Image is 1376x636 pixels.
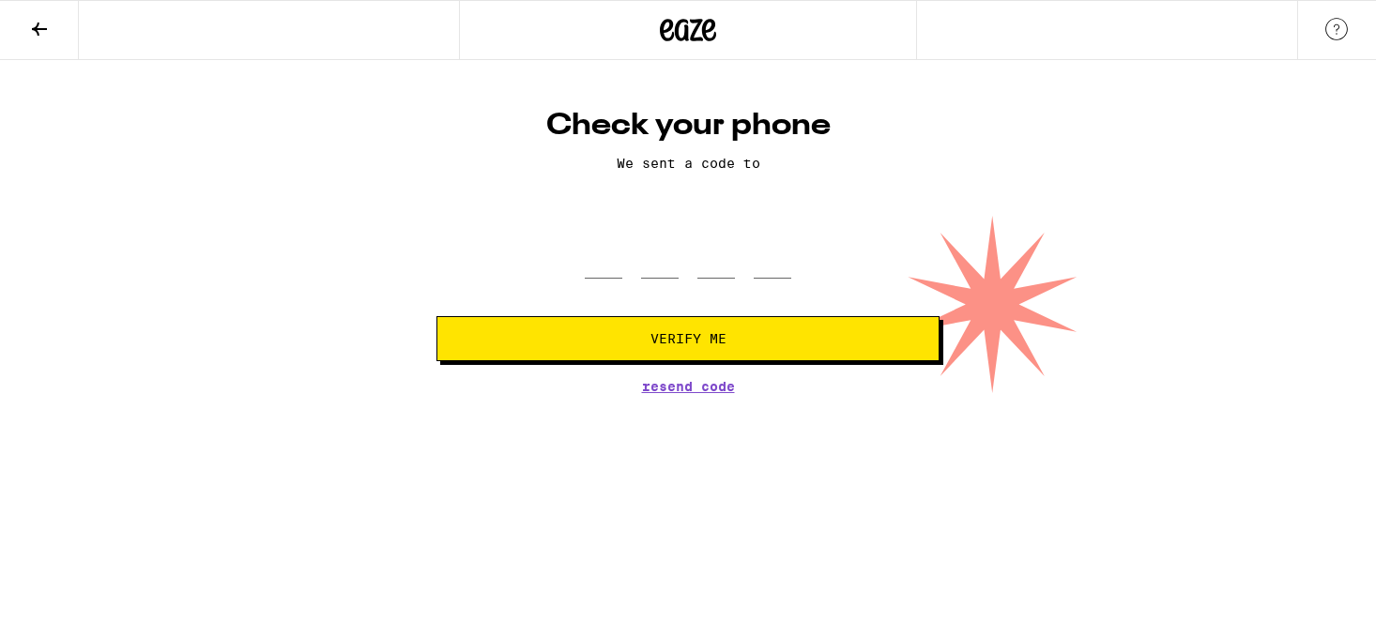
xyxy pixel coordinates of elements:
[436,107,940,144] h1: Check your phone
[642,380,735,393] button: Resend Code
[436,316,940,361] button: Verify Me
[650,332,726,345] span: Verify Me
[436,156,940,171] p: We sent a code to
